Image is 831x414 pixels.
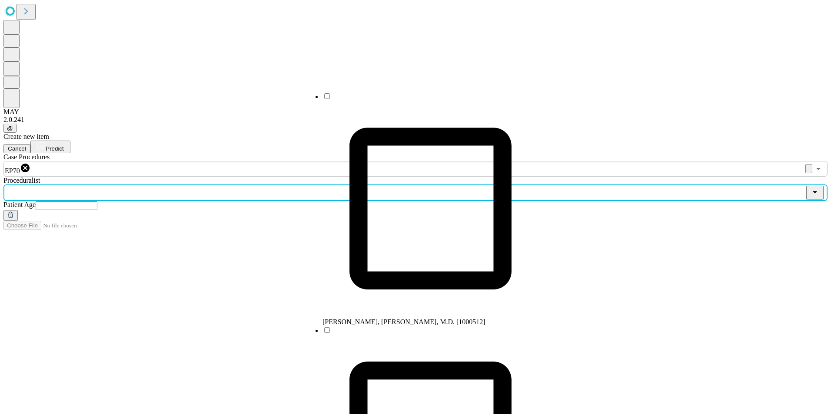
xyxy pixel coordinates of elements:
[812,163,824,175] button: Open
[805,164,812,173] button: Clear
[8,145,26,152] span: Cancel
[3,116,828,124] div: 2.0.241
[3,153,50,161] span: Scheduled Procedure
[3,124,17,133] button: @
[3,201,36,208] span: Patient Age
[806,186,824,200] button: Close
[46,145,63,152] span: Predict
[3,144,30,153] button: Cancel
[7,125,13,131] span: @
[30,141,70,153] button: Predict
[3,177,40,184] span: Proceduralist
[3,133,49,140] span: Create new item
[322,318,485,325] span: [PERSON_NAME], [PERSON_NAME], M.D. [1000512]
[5,163,30,175] div: EP70
[5,167,20,174] span: EP70
[3,108,828,116] div: MAY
